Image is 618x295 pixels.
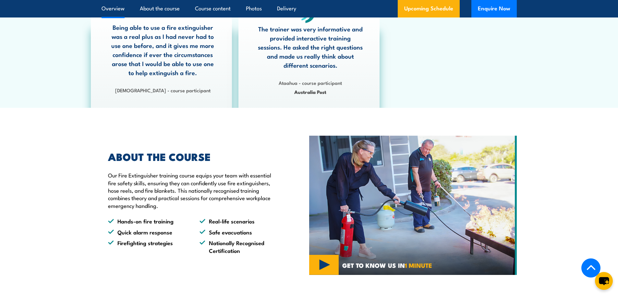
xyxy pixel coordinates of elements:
span: GET TO KNOW US IN [342,262,432,268]
li: Nationally Recognised Certification [200,239,279,254]
button: chat-button [595,272,613,290]
strong: [DEMOGRAPHIC_DATA] - course participant [115,86,211,94]
strong: Ataahua - course participant [279,79,342,86]
strong: 1 MINUTE [405,260,432,270]
li: Real-life scenarios [200,217,279,225]
p: The trainer was very informative and provided interactive training sessions. He asked the right q... [258,24,363,70]
li: Firefighting strategies [108,239,188,254]
img: Fire Safety Training [309,136,517,275]
p: Our Fire Extinguisher training course equips your team with essential fire safety skills, ensurin... [108,171,279,209]
p: Being able to use a fire extinguisher was a real plus as I had never had to use one before, and i... [110,23,216,77]
li: Quick alarm response [108,228,188,236]
h2: ABOUT THE COURSE [108,152,279,161]
li: Safe evacuations [200,228,279,236]
span: Australia Post [258,88,363,96]
li: Hands-on fire training [108,217,188,225]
